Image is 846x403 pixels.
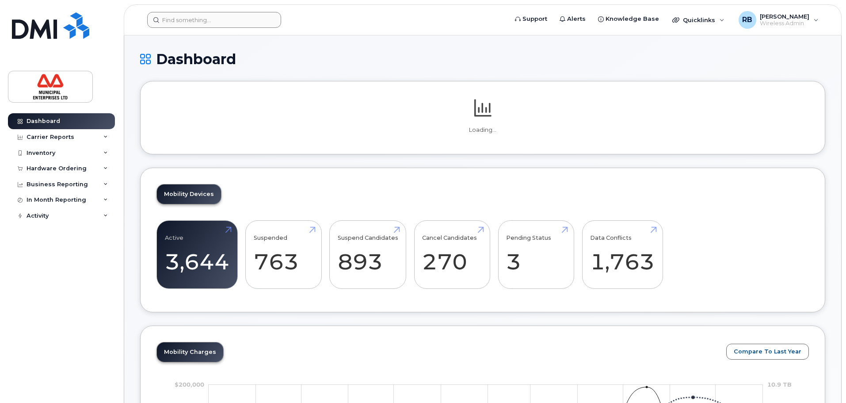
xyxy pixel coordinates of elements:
a: Cancel Candidates 270 [422,226,482,284]
g: $0 [175,381,204,388]
h1: Dashboard [140,51,825,67]
a: Mobility Charges [157,342,223,362]
span: Compare To Last Year [734,347,801,356]
a: Suspended 763 [254,226,313,284]
button: Compare To Last Year [726,344,809,360]
p: Loading... [156,126,809,134]
a: Suspend Candidates 893 [338,226,398,284]
tspan: $200,000 [175,381,204,388]
tspan: 10.9 TB [767,381,792,388]
a: Mobility Devices [157,184,221,204]
a: Active 3,644 [165,226,229,284]
a: Data Conflicts 1,763 [590,226,655,284]
a: Pending Status 3 [506,226,566,284]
